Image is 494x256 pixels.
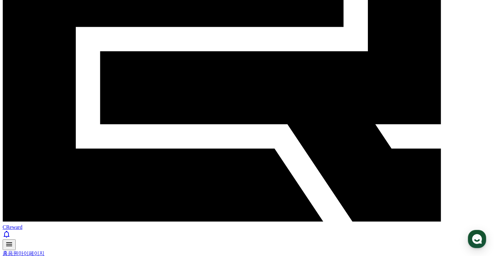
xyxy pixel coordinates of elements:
a: 마이페이지 [18,250,44,256]
span: 설정 [101,212,109,217]
a: 홈 [2,202,43,218]
span: CReward [3,224,22,230]
span: 대화 [60,212,68,217]
a: 음원 [8,250,18,256]
a: 대화 [43,202,84,218]
span: 홈 [21,212,25,217]
a: 설정 [84,202,125,218]
a: CReward [3,218,491,230]
a: 홈 [3,250,8,256]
